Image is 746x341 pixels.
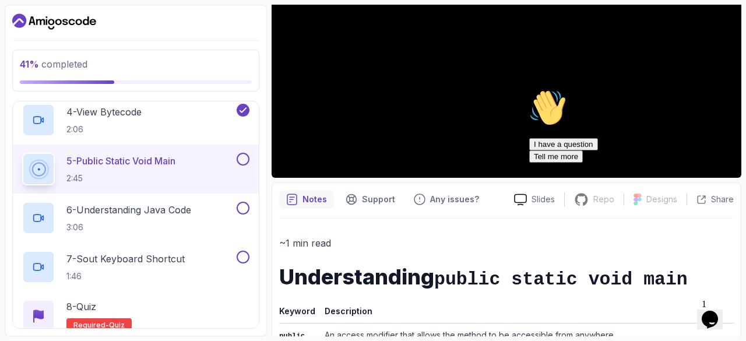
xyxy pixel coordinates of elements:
[279,235,734,251] p: ~1 min read
[66,222,191,233] p: 3:06
[66,270,185,282] p: 1:46
[66,173,175,184] p: 2:45
[279,265,734,290] h1: Understanding
[22,104,249,136] button: 4-View Bytecode2:06
[279,304,320,324] th: Keyword
[697,294,734,329] iframe: chat widget
[407,190,486,209] button: Feedback button
[5,66,58,78] button: Tell me more
[66,300,96,314] p: 8 - Quiz
[66,105,142,119] p: 4 - View Bytecode
[505,194,564,206] a: Slides
[12,12,96,31] a: Dashboard
[66,124,142,135] p: 2:06
[5,5,214,78] div: 👋Hi! How can we help?I have a questionTell me more
[20,58,87,70] span: completed
[434,269,688,290] code: public static void main
[66,203,191,217] p: 6 - Understanding Java Code
[525,85,734,289] iframe: chat widget
[22,153,249,185] button: 5-Public Static Void Main2:45
[109,321,125,330] span: quiz
[66,252,185,266] p: 7 - Sout Keyboard Shortcut
[66,154,175,168] p: 5 - Public Static Void Main
[22,251,249,283] button: 7-Sout Keyboard Shortcut1:46
[5,35,115,44] span: Hi! How can we help?
[320,304,734,324] th: Description
[5,5,42,42] img: :wave:
[22,300,249,332] button: 8-QuizRequired-quiz
[73,321,109,330] span: Required-
[20,58,39,70] span: 41 %
[279,332,305,340] code: public
[5,54,73,66] button: I have a question
[430,194,479,205] p: Any issues?
[22,202,249,234] button: 6-Understanding Java Code3:06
